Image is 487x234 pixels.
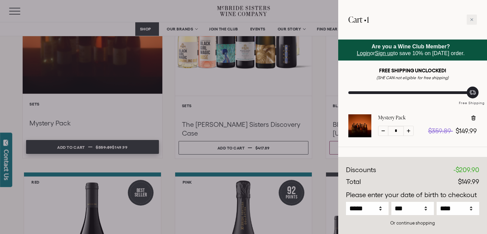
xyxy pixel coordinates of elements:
div: - [454,165,479,175]
h2: Cart • [348,10,369,29]
div: Total [346,177,361,187]
a: Mystery Pack [378,114,405,121]
strong: Are you a Wine Club Member? [372,44,450,49]
em: (SHE CAN not eligible for free shipping) [376,75,449,80]
div: Or continue shopping [346,220,479,226]
span: $209.90 [456,166,479,173]
div: Free Shipping [457,94,487,106]
strong: FREE SHIPPING UNCLOCKED! [379,68,446,73]
div: Discounts [346,165,376,175]
span: 1 [367,14,369,25]
span: $149.99 [456,127,477,135]
span: or to save 10% on [DATE] order. [357,44,465,56]
a: Mystery Pack [348,131,371,139]
span: $149.99 [458,178,479,185]
span: $359.89 [428,127,451,135]
a: Sign up [375,50,393,56]
a: Login [357,50,370,56]
p: Please enter your date of birth to checkout [346,190,479,200]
